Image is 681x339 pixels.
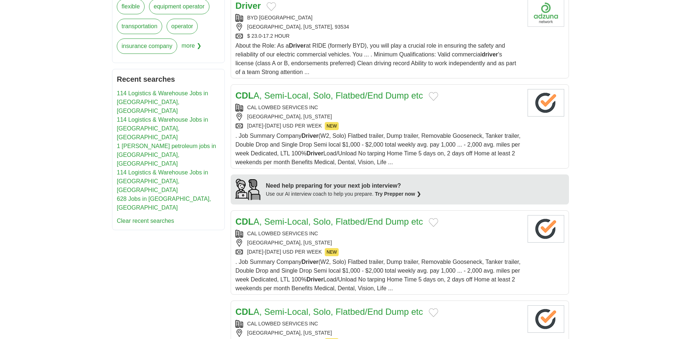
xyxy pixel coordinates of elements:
[235,320,522,328] div: CAL LOWBED SERVICES INC
[235,43,516,75] span: About the Role: As a at RIDE (formerly BYD), you will play a crucial role in ensuring the safety ...
[235,1,261,11] a: Driver
[235,104,522,111] div: CAL LOWBED SERVICES INC
[325,122,339,130] span: NEW
[235,217,423,226] a: CDLA, Semi-Local, Solo, Flatbed/End Dump etc
[302,259,319,265] strong: Driver
[235,248,522,256] div: [DATE]-[DATE] USD PER WEEK
[117,196,211,211] a: 628 Jobs in [GEOGRAPHIC_DATA], [GEOGRAPHIC_DATA]
[117,38,177,54] a: insurance company
[235,23,522,31] div: [GEOGRAPHIC_DATA], [US_STATE], 93534
[325,248,339,256] span: NEW
[117,74,220,85] h2: Recent searches
[235,14,522,22] div: BYD [GEOGRAPHIC_DATA]
[528,215,564,243] img: Company logo
[235,259,521,291] span: . Job Summary Company (W2, Solo) Flatbed trailer, Dump trailer, Removable Gooseneck, Tanker trail...
[235,113,522,121] div: [GEOGRAPHIC_DATA], [US_STATE]
[302,133,319,139] strong: Driver
[235,307,253,317] strong: CDL
[375,191,421,197] a: Try Prepper now ❯
[306,150,323,156] strong: Driver
[266,190,421,198] div: Use our AI interview coach to help you prepare.
[167,19,198,34] a: operator
[429,308,438,317] button: Add to favorite jobs
[267,2,276,11] button: Add to favorite jobs
[266,181,421,190] div: Need help preparing for your next job interview?
[117,117,208,140] a: 114 Logistics & Warehouse Jobs in [GEOGRAPHIC_DATA], [GEOGRAPHIC_DATA]
[528,89,564,117] img: Company logo
[235,329,522,337] div: [GEOGRAPHIC_DATA], [US_STATE]
[117,169,208,193] a: 114 Logistics & Warehouse Jobs in [GEOGRAPHIC_DATA], [GEOGRAPHIC_DATA]
[117,218,174,224] a: Clear recent searches
[482,51,498,58] strong: driver
[235,307,423,317] a: CDLA, Semi-Local, Solo, Flatbed/End Dump etc
[235,239,522,247] div: [GEOGRAPHIC_DATA], [US_STATE]
[235,217,253,226] strong: CDL
[117,19,162,34] a: transportation
[235,122,522,130] div: [DATE]-[DATE] USD PER WEEK
[117,90,208,114] a: 114 Logistics & Warehouse Jobs in [GEOGRAPHIC_DATA], [GEOGRAPHIC_DATA]
[235,91,253,100] strong: CDL
[235,32,522,40] div: $ 23.0-17.2 HOUR
[235,230,522,237] div: CAL LOWBED SERVICES INC
[429,218,438,227] button: Add to favorite jobs
[182,38,201,58] span: more ❯
[429,92,438,101] button: Add to favorite jobs
[117,143,216,167] a: 1 [PERSON_NAME] petroleum jobs in [GEOGRAPHIC_DATA], [GEOGRAPHIC_DATA]
[235,91,423,100] a: CDLA, Semi-Local, Solo, Flatbed/End Dump etc
[528,305,564,333] img: Company logo
[306,276,323,283] strong: Driver
[235,133,521,165] span: . Job Summary Company (W2, Solo) Flatbed trailer, Dump trailer, Removable Gooseneck, Tanker trail...
[289,43,306,49] strong: Driver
